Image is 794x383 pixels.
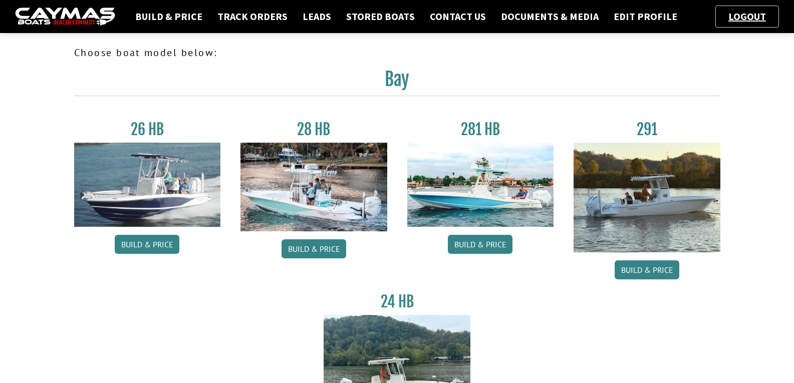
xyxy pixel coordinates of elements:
[615,260,679,279] a: Build & Price
[425,10,491,23] a: Contact Us
[130,10,207,23] a: Build & Price
[74,68,720,96] h2: Bay
[448,235,512,254] a: Build & Price
[324,292,470,311] h3: 24 HB
[723,10,771,23] a: Logout
[574,143,720,252] img: 291_Thumbnail.jpg
[240,120,387,139] h3: 28 HB
[74,143,221,227] img: 26_new_photo_resized.jpg
[298,10,336,23] a: Leads
[74,120,221,139] h3: 26 HB
[282,239,346,258] a: Build & Price
[74,45,720,60] p: Choose boat model below:
[407,143,554,227] img: 28-hb-twin.jpg
[407,120,554,139] h3: 281 HB
[341,10,420,23] a: Stored Boats
[240,143,387,231] img: 28_hb_thumbnail_for_caymas_connect.jpg
[212,10,293,23] a: Track Orders
[609,10,682,23] a: Edit Profile
[496,10,604,23] a: Documents & Media
[15,8,115,26] img: caymas-dealer-connect-2ed40d3bc7270c1d8d7ffb4b79bf05adc795679939227970def78ec6f6c03838.gif
[574,120,720,139] h3: 291
[115,235,179,254] a: Build & Price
